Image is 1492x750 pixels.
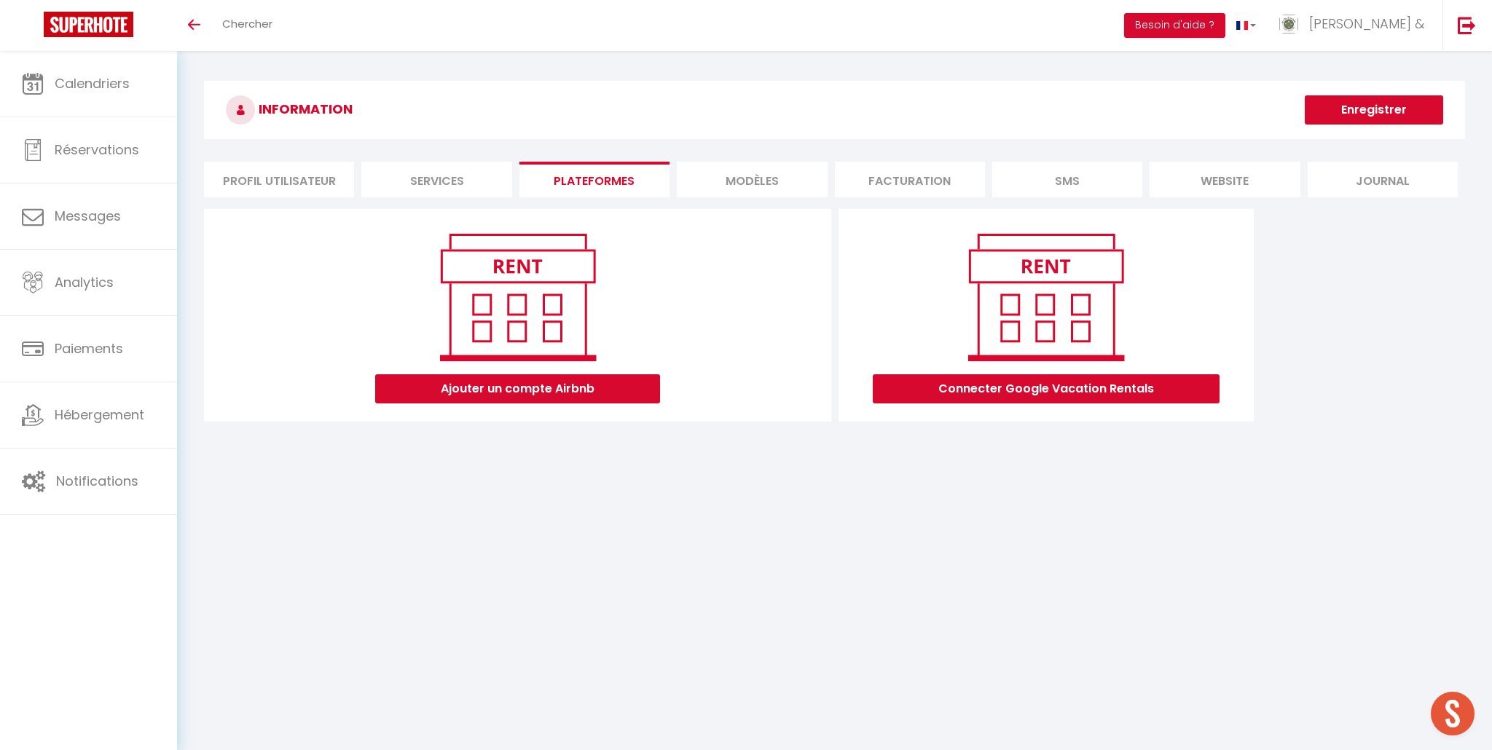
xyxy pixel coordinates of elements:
[204,162,354,197] li: Profil Utilisateur
[1309,15,1424,33] span: [PERSON_NAME] &
[55,141,139,159] span: Réservations
[55,406,144,424] span: Hébergement
[425,227,610,367] img: rent.png
[55,207,121,225] span: Messages
[1431,692,1475,735] div: Ouvrir le chat
[835,162,985,197] li: Facturation
[873,374,1220,403] button: Connecter Google Vacation Rentals
[1278,13,1300,35] img: ...
[519,162,670,197] li: Plateformes
[44,12,133,37] img: Super Booking
[953,227,1139,367] img: rent.png
[992,162,1142,197] li: SMS
[1305,95,1443,125] button: Enregistrer
[1458,16,1476,34] img: logout
[55,339,123,358] span: Paiements
[55,74,130,92] span: Calendriers
[1150,162,1300,197] li: website
[1308,162,1458,197] li: Journal
[1124,13,1225,38] button: Besoin d'aide ?
[55,273,114,291] span: Analytics
[56,472,138,490] span: Notifications
[677,162,827,197] li: MODÈLES
[204,81,1465,139] h3: INFORMATION
[222,16,272,31] span: Chercher
[375,374,660,403] button: Ajouter un compte Airbnb
[361,162,511,197] li: Services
